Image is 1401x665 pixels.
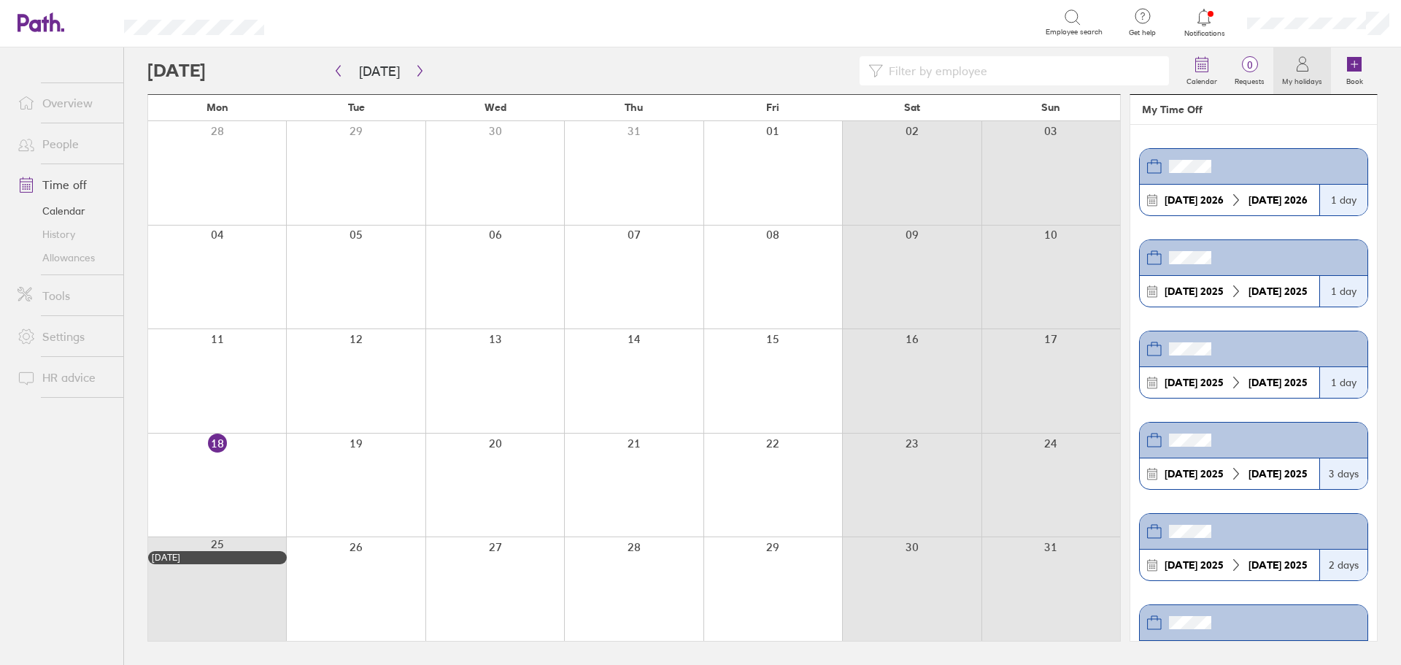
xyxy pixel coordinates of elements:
[1046,28,1103,36] span: Employee search
[1273,73,1331,86] label: My holidays
[1139,422,1368,490] a: [DATE] 2025[DATE] 20253 days
[1243,468,1313,480] div: 2025
[1139,513,1368,581] a: [DATE] 2025[DATE] 20252 days
[1139,148,1368,216] a: [DATE] 2026[DATE] 20261 day
[1243,377,1313,388] div: 2025
[348,101,365,113] span: Tue
[766,101,779,113] span: Fri
[1178,73,1226,86] label: Calendar
[1165,467,1197,480] strong: [DATE]
[1165,193,1197,207] strong: [DATE]
[1119,28,1166,37] span: Get help
[6,223,123,246] a: History
[1248,558,1281,572] strong: [DATE]
[1248,285,1281,298] strong: [DATE]
[485,101,506,113] span: Wed
[1243,194,1313,206] div: 2026
[1248,376,1281,389] strong: [DATE]
[1338,73,1372,86] label: Book
[1243,285,1313,297] div: 2025
[1159,559,1230,571] div: 2025
[1130,95,1377,125] header: My Time Off
[6,281,123,310] a: Tools
[6,246,123,269] a: Allowances
[1165,376,1197,389] strong: [DATE]
[1319,458,1367,489] div: 3 days
[883,57,1160,85] input: Filter by employee
[6,363,123,392] a: HR advice
[1226,59,1273,71] span: 0
[1319,276,1367,307] div: 1 day
[1181,29,1228,38] span: Notifications
[304,15,341,28] div: Search
[207,101,228,113] span: Mon
[1178,47,1226,94] a: Calendar
[1273,47,1331,94] a: My holidays
[1226,47,1273,94] a: 0Requests
[1248,467,1281,480] strong: [DATE]
[6,88,123,118] a: Overview
[6,199,123,223] a: Calendar
[1165,558,1197,572] strong: [DATE]
[1159,285,1230,297] div: 2025
[152,553,283,563] div: [DATE]
[1319,550,1367,580] div: 2 days
[1319,367,1367,398] div: 1 day
[625,101,643,113] span: Thu
[1243,559,1313,571] div: 2025
[1041,101,1060,113] span: Sun
[1181,7,1228,38] a: Notifications
[1331,47,1378,94] a: Book
[1139,331,1368,399] a: [DATE] 2025[DATE] 20251 day
[6,129,123,158] a: People
[6,170,123,199] a: Time off
[904,101,920,113] span: Sat
[1159,377,1230,388] div: 2025
[1159,468,1230,480] div: 2025
[1248,193,1281,207] strong: [DATE]
[347,59,412,83] button: [DATE]
[1319,185,1367,215] div: 1 day
[1165,285,1197,298] strong: [DATE]
[1139,239,1368,307] a: [DATE] 2025[DATE] 20251 day
[1226,73,1273,86] label: Requests
[1159,194,1230,206] div: 2026
[6,322,123,351] a: Settings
